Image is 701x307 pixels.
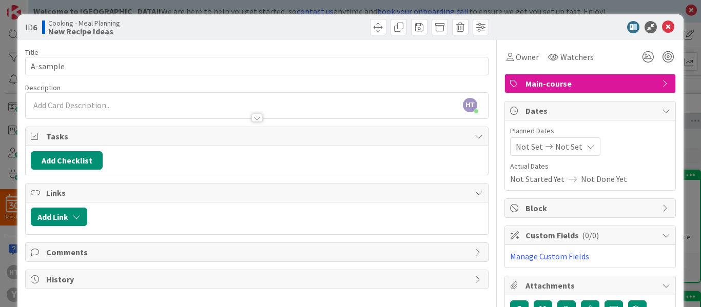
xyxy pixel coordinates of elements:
span: Actual Dates [510,161,670,172]
button: Add Link [31,208,87,226]
span: Main-course [525,77,657,90]
span: Dates [525,105,657,117]
span: Planned Dates [510,126,670,136]
label: Title [25,48,38,57]
span: Links [46,187,470,199]
a: Manage Custom Fields [510,251,589,261]
span: Not Set [555,140,582,153]
span: Tasks [46,130,470,142]
span: Cooking - Meal Planning [48,19,120,27]
span: ID [25,21,37,33]
span: Block [525,202,657,214]
b: 6 [33,22,37,32]
span: History [46,273,470,285]
span: Description [25,83,61,92]
span: Not Done Yet [581,173,627,185]
span: Custom Fields [525,229,657,241]
span: HT [463,98,477,112]
b: New Recipe Ideas [48,27,120,35]
span: Comments [46,246,470,258]
span: Owner [516,51,539,63]
input: type card name here... [25,57,489,75]
span: Not Started Yet [510,173,564,185]
span: Not Set [516,140,543,153]
span: Attachments [525,279,657,292]
span: ( 0/0 ) [582,230,599,240]
button: Add Checklist [31,151,103,170]
span: Watchers [560,51,594,63]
